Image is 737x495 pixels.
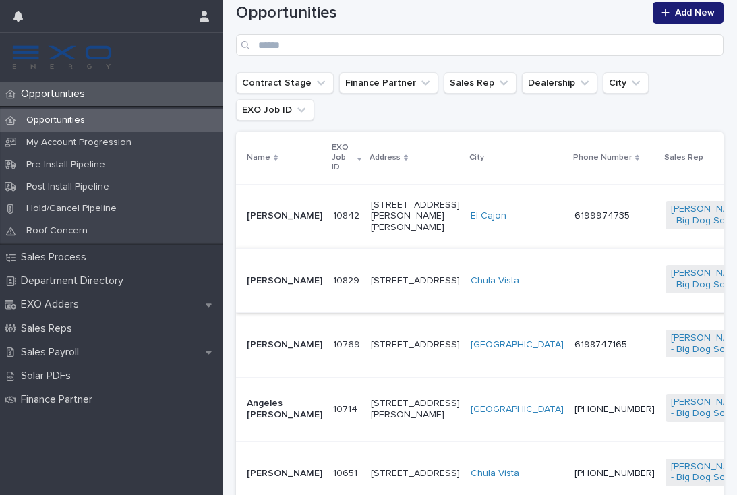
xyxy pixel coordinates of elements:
button: Finance Partner [339,72,438,94]
p: Pre-Install Pipeline [16,159,116,171]
a: [PHONE_NUMBER] [574,405,655,414]
p: [PERSON_NAME] [247,468,322,479]
a: 6199974735 [574,211,630,221]
p: Address [370,150,401,165]
p: 10769 [333,337,363,351]
p: Sales Payroll [16,346,90,359]
p: Name [247,150,270,165]
p: [PERSON_NAME] [247,210,322,222]
p: Finance Partner [16,393,103,406]
h1: Opportunities [236,3,645,23]
button: Contract Stage [236,72,334,94]
a: [PHONE_NUMBER] [574,469,655,478]
a: El Cajon [471,210,506,222]
p: Post-Install Pipeline [16,181,120,193]
p: Hold/Cancel Pipeline [16,203,127,214]
p: [STREET_ADDRESS] [371,275,460,287]
button: Sales Rep [444,72,517,94]
p: Sales Reps [16,322,83,335]
a: Add New [653,2,724,24]
p: Phone Number [573,150,632,165]
p: EXO Job ID [332,140,354,175]
a: 6198747165 [574,340,627,349]
p: [STREET_ADDRESS][PERSON_NAME] [371,398,460,421]
p: [PERSON_NAME] [247,339,322,351]
p: 10714 [333,401,360,415]
input: Search [236,34,724,56]
p: Opportunities [16,115,96,126]
span: Add New [675,8,715,18]
p: Roof Concern [16,225,98,237]
p: Angeles [PERSON_NAME] [247,398,322,421]
a: [GEOGRAPHIC_DATA] [471,404,564,415]
p: [STREET_ADDRESS] [371,468,460,479]
p: Solar PDFs [16,370,82,382]
button: EXO Job ID [236,99,314,121]
a: Chula Vista [471,275,519,287]
p: 10829 [333,272,362,287]
p: 10842 [333,208,362,222]
p: [STREET_ADDRESS] [371,339,460,351]
p: Opportunities [16,88,96,100]
a: [GEOGRAPHIC_DATA] [471,339,564,351]
p: EXO Adders [16,298,90,311]
a: Chula Vista [471,468,519,479]
p: Sales Process [16,251,97,264]
p: Sales Rep [664,150,703,165]
p: Department Directory [16,274,134,287]
button: City [603,72,649,94]
p: 10651 [333,465,360,479]
img: FKS5r6ZBThi8E5hshIGi [11,44,113,71]
p: [PERSON_NAME] [247,275,322,287]
button: Dealership [522,72,597,94]
p: [STREET_ADDRESS][PERSON_NAME][PERSON_NAME] [371,200,460,233]
p: My Account Progression [16,137,142,148]
p: City [469,150,484,165]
